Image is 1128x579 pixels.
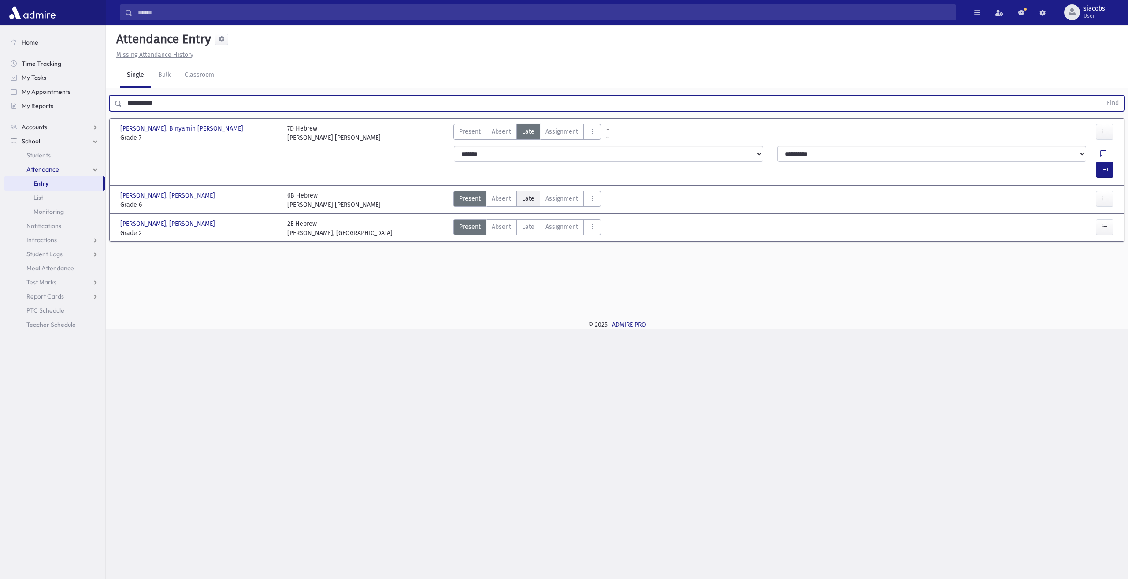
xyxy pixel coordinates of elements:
span: Present [459,194,481,203]
span: Meal Attendance [26,264,74,272]
span: Absent [492,194,511,203]
a: Accounts [4,120,105,134]
a: Infractions [4,233,105,247]
a: Entry [4,176,103,191]
span: Absent [492,127,511,136]
span: List [33,194,43,202]
div: 7D Hebrew [PERSON_NAME] [PERSON_NAME] [287,124,381,142]
a: Test Marks [4,275,105,289]
a: Teacher Schedule [4,318,105,332]
a: My Appointments [4,85,105,99]
span: [PERSON_NAME], [PERSON_NAME] [120,191,217,200]
div: 6B Hebrew [PERSON_NAME] [PERSON_NAME] [287,191,381,209]
span: Absent [492,222,511,232]
span: Grade 2 [120,228,278,238]
span: [PERSON_NAME], [PERSON_NAME] [120,219,217,228]
span: Report Cards [26,292,64,300]
span: School [22,137,40,145]
span: Assignment [545,194,578,203]
h5: Attendance Entry [113,32,211,47]
span: My Tasks [22,74,46,82]
span: Grade 7 [120,133,278,142]
span: Accounts [22,123,47,131]
span: Assignment [545,127,578,136]
a: Time Tracking [4,56,105,71]
span: Late [522,127,534,136]
a: Notifications [4,219,105,233]
a: School [4,134,105,148]
a: Classroom [178,63,221,88]
div: AttTypes [453,219,601,238]
span: Late [522,194,534,203]
input: Search [133,4,956,20]
a: Attendance [4,162,105,176]
span: Late [522,222,534,232]
u: Missing Attendance History [116,51,193,59]
span: Present [459,222,481,232]
span: My Appointments [22,88,70,96]
img: AdmirePro [7,4,58,21]
span: Test Marks [26,278,56,286]
a: Student Logs [4,247,105,261]
a: My Tasks [4,71,105,85]
span: [PERSON_NAME], Binyamin [PERSON_NAME] [120,124,245,133]
span: Entry [33,179,48,187]
span: Teacher Schedule [26,321,76,329]
button: Find [1102,96,1124,111]
a: My Reports [4,99,105,113]
span: PTC Schedule [26,306,64,314]
a: Students [4,148,105,162]
span: My Reports [22,102,53,110]
a: PTC Schedule [4,303,105,318]
div: AttTypes [453,124,601,142]
span: Attendance [26,165,59,173]
span: Present [459,127,481,136]
div: AttTypes [453,191,601,209]
a: Bulk [151,63,178,88]
span: Infractions [26,236,57,244]
span: Home [22,38,38,46]
a: ADMIRE PRO [612,321,646,329]
span: Student Logs [26,250,63,258]
div: © 2025 - [120,320,1114,329]
span: Monitoring [33,208,64,216]
span: Notifications [26,222,61,230]
a: Report Cards [4,289,105,303]
span: Time Tracking [22,60,61,67]
a: Meal Attendance [4,261,105,275]
a: Single [120,63,151,88]
span: Assignment [545,222,578,232]
a: Monitoring [4,205,105,219]
a: List [4,191,105,205]
span: Students [26,151,51,159]
span: sjacobs [1083,5,1105,12]
a: Missing Attendance History [113,51,193,59]
span: User [1083,12,1105,19]
a: Home [4,35,105,49]
div: 2E Hebrew [PERSON_NAME], [GEOGRAPHIC_DATA] [287,219,393,238]
span: Grade 6 [120,200,278,209]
